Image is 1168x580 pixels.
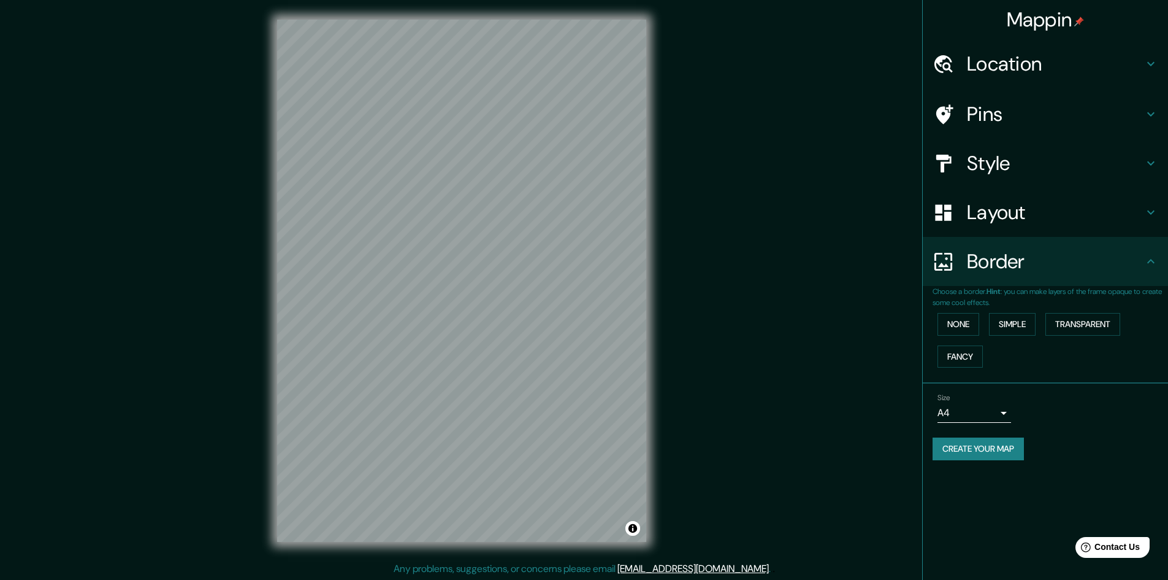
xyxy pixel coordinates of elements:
button: Fancy [937,346,983,368]
h4: Pins [967,102,1143,126]
img: pin-icon.png [1074,17,1084,26]
p: Any problems, suggestions, or concerns please email . [394,562,771,576]
button: Simple [989,313,1036,336]
button: Transparent [1045,313,1120,336]
div: . [773,562,775,576]
button: None [937,313,979,336]
iframe: Help widget launcher [1059,532,1155,566]
canvas: Map [277,20,646,542]
a: [EMAIL_ADDRESS][DOMAIN_NAME] [617,562,769,575]
h4: Layout [967,200,1143,225]
div: . [771,562,773,576]
h4: Location [967,52,1143,76]
div: Border [923,237,1168,286]
button: Toggle attribution [625,521,640,536]
div: A4 [937,403,1011,423]
label: Size [937,393,950,403]
h4: Border [967,249,1143,274]
b: Hint [987,287,1001,296]
h4: Style [967,151,1143,176]
div: Pins [923,90,1168,139]
div: Style [923,139,1168,188]
h4: Mappin [1007,7,1085,32]
div: Layout [923,188,1168,237]
button: Create your map [933,438,1024,460]
div: Location [923,39,1168,88]
p: Choose a border. : you can make layers of the frame opaque to create some cool effects. [933,286,1168,308]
